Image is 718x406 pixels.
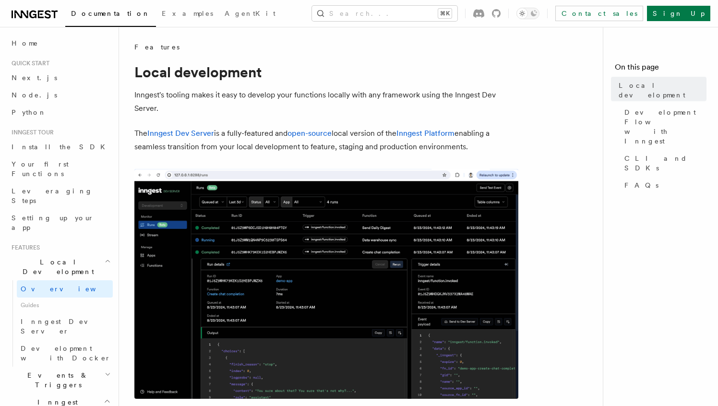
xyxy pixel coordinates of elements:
[555,6,643,21] a: Contact sales
[8,253,113,280] button: Local Development
[516,8,539,19] button: Toggle dark mode
[65,3,156,27] a: Documentation
[438,9,452,18] kbd: ⌘K
[8,244,40,251] span: Features
[225,10,275,17] span: AgentKit
[134,127,518,154] p: The is a fully-featured and local version of the enabling a seamless transition from your local d...
[12,214,94,231] span: Setting up your app
[8,280,113,367] div: Local Development
[624,180,658,190] span: FAQs
[8,367,113,394] button: Events & Triggers
[8,69,113,86] a: Next.js
[8,129,54,136] span: Inngest tour
[8,182,113,209] a: Leveraging Steps
[17,313,113,340] a: Inngest Dev Server
[8,104,113,121] a: Python
[219,3,281,26] a: AgentKit
[615,61,706,77] h4: On this page
[147,129,214,138] a: Inngest Dev Server
[8,60,49,67] span: Quick start
[162,10,213,17] span: Examples
[8,257,105,276] span: Local Development
[8,370,105,390] span: Events & Triggers
[21,285,120,293] span: Overview
[615,77,706,104] a: Local development
[134,42,179,52] span: Features
[134,88,518,115] p: Inngest's tooling makes it easy to develop your functions locally with any framework using the In...
[621,177,706,194] a: FAQs
[287,129,332,138] a: open-source
[621,104,706,150] a: Development Flow with Inngest
[647,6,710,21] a: Sign Up
[17,280,113,298] a: Overview
[12,108,47,116] span: Python
[619,81,706,100] span: Local development
[134,63,518,81] h1: Local development
[21,318,103,335] span: Inngest Dev Server
[396,129,455,138] a: Inngest Platform
[8,209,113,236] a: Setting up your app
[21,345,111,362] span: Development with Docker
[621,150,706,177] a: CLI and SDKs
[312,6,457,21] button: Search...⌘K
[624,154,706,173] span: CLI and SDKs
[624,107,706,146] span: Development Flow with Inngest
[12,187,93,204] span: Leveraging Steps
[12,91,57,99] span: Node.js
[12,38,38,48] span: Home
[134,169,518,399] img: The Inngest Dev Server on the Functions page
[17,298,113,313] span: Guides
[12,160,69,178] span: Your first Functions
[71,10,150,17] span: Documentation
[8,35,113,52] a: Home
[8,138,113,155] a: Install the SDK
[12,143,111,151] span: Install the SDK
[12,74,57,82] span: Next.js
[8,86,113,104] a: Node.js
[17,340,113,367] a: Development with Docker
[8,155,113,182] a: Your first Functions
[156,3,219,26] a: Examples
